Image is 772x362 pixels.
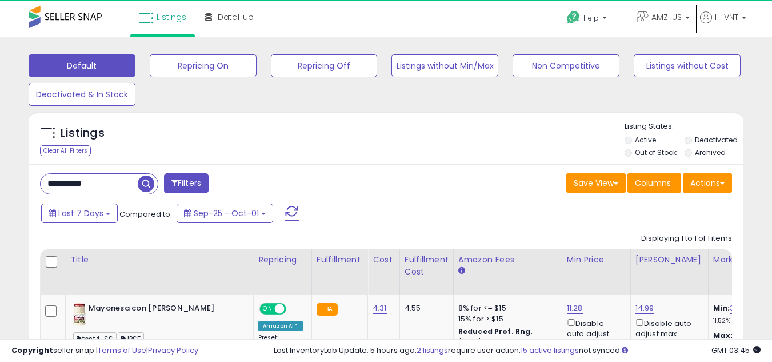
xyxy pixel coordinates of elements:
[635,148,677,157] label: Out of Stock
[558,2,626,37] a: Help
[641,233,732,244] div: Displaying 1 to 1 of 1 items
[635,135,656,145] label: Active
[634,54,741,77] button: Listings without Cost
[458,314,553,324] div: 15% for > $15
[150,54,257,77] button: Repricing On
[566,173,626,193] button: Save View
[89,303,227,317] b: Mayonesa con [PERSON_NAME]
[566,10,581,25] i: Get Help
[61,125,105,141] h5: Listings
[261,304,275,314] span: ON
[458,266,465,276] small: Amazon Fees.
[11,345,53,356] strong: Copyright
[713,330,733,341] b: Max:
[711,345,761,356] span: 2025-10-9 03:45 GMT
[258,334,303,360] div: Preset:
[317,303,338,316] small: FBA
[715,11,738,23] span: Hi VNT
[625,121,743,132] p: Listing States:
[194,208,259,219] span: Sep-25 - Oct-01
[651,11,682,23] span: AMZ-US
[683,173,732,193] button: Actions
[271,54,378,77] button: Repricing Off
[58,208,103,219] span: Last 7 Days
[148,345,198,356] a: Privacy Policy
[627,173,681,193] button: Columns
[98,345,146,356] a: Terms of Use
[635,317,699,339] div: Disable auto adjust max
[70,254,249,266] div: Title
[635,177,671,189] span: Columns
[567,317,622,350] div: Disable auto adjust min
[177,204,273,223] button: Sep-25 - Oct-01
[458,337,553,347] div: $10 - $10.83
[119,209,172,220] span: Compared to:
[373,254,395,266] div: Cost
[274,345,761,356] div: Last InventoryLab Update: 5 hours ago, require user action, not synced.
[164,173,209,193] button: Filters
[695,148,726,157] label: Archived
[458,303,553,313] div: 8% for <= $15
[713,303,730,313] b: Min:
[635,303,654,314] a: 14.99
[258,254,307,266] div: Repricing
[118,332,144,345] span: IPSF
[521,345,579,356] a: 15 active listings
[567,303,583,314] a: 11.28
[29,54,135,77] button: Default
[258,321,303,331] div: Amazon AI *
[458,327,533,336] b: Reduced Prof. Rng.
[417,345,448,356] a: 2 listings
[73,303,86,326] img: 51Nl-s33BBL._SL40_.jpg
[218,11,254,23] span: DataHub
[391,54,498,77] button: Listings without Min/Max
[405,254,449,278] div: Fulfillment Cost
[583,13,599,23] span: Help
[405,303,445,313] div: 4.55
[29,83,135,106] button: Deactivated & In Stock
[73,332,117,345] span: test4-SS
[567,254,626,266] div: Min Price
[40,145,91,156] div: Clear All Filters
[157,11,186,23] span: Listings
[730,303,748,314] a: 30.16
[695,135,738,145] label: Deactivated
[513,54,619,77] button: Non Competitive
[700,11,746,37] a: Hi VNT
[635,254,703,266] div: [PERSON_NAME]
[11,345,198,356] div: seller snap | |
[41,204,118,223] button: Last 7 Days
[373,303,387,314] a: 4.31
[458,254,557,266] div: Amazon Fees
[285,304,303,314] span: OFF
[317,254,363,266] div: Fulfillment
